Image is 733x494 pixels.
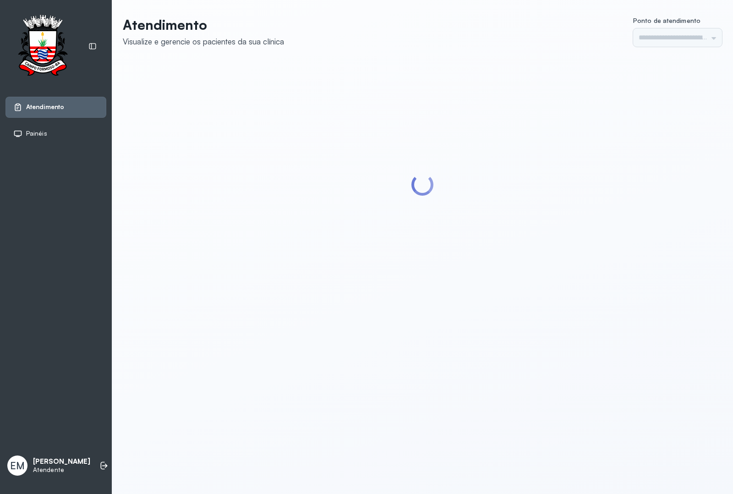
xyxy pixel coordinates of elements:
span: EM [10,460,25,472]
span: Painéis [26,130,47,137]
div: Visualize e gerencie os pacientes da sua clínica [123,37,284,46]
a: Atendimento [13,103,98,112]
span: Ponto de atendimento [633,16,700,24]
span: Atendimento [26,103,64,111]
p: [PERSON_NAME] [33,457,90,466]
p: Atendente [33,466,90,474]
img: Logotipo do estabelecimento [10,15,76,78]
p: Atendimento [123,16,284,33]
